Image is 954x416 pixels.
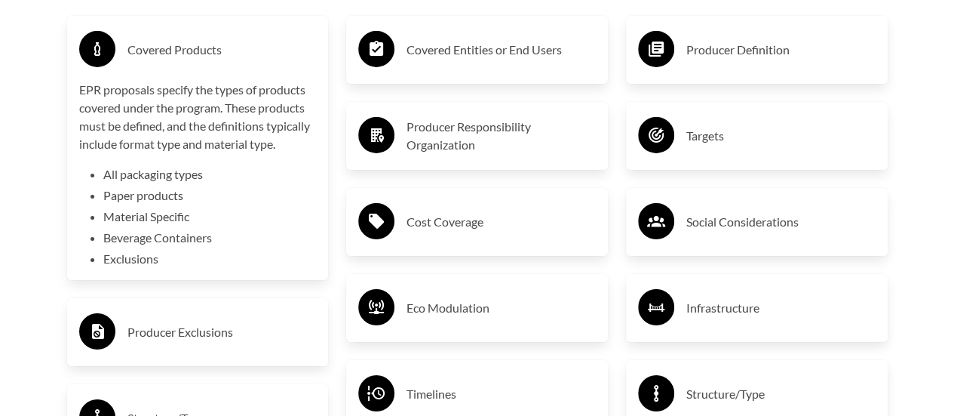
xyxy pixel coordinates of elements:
[103,229,317,247] li: Beverage Containers
[686,296,876,320] h3: Infrastructure
[127,38,317,62] h3: Covered Products
[406,210,596,234] h3: Cost Coverage
[686,382,876,406] h3: Structure/Type
[686,124,876,148] h3: Targets
[406,118,596,154] h3: Producer Responsibility Organization
[103,165,317,183] li: All packaging types
[686,210,876,234] h3: Social Considerations
[79,81,317,153] p: EPR proposals specify the types of products covered under the program. These products must be def...
[103,250,317,268] li: Exclusions
[103,208,317,226] li: Material Specific
[406,296,596,320] h3: Eco Modulation
[406,382,596,406] h3: Timelines
[127,320,317,344] h3: Producer Exclusions
[103,186,317,205] li: Paper products
[406,38,596,62] h3: Covered Entities or End Users
[686,38,876,62] h3: Producer Definition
